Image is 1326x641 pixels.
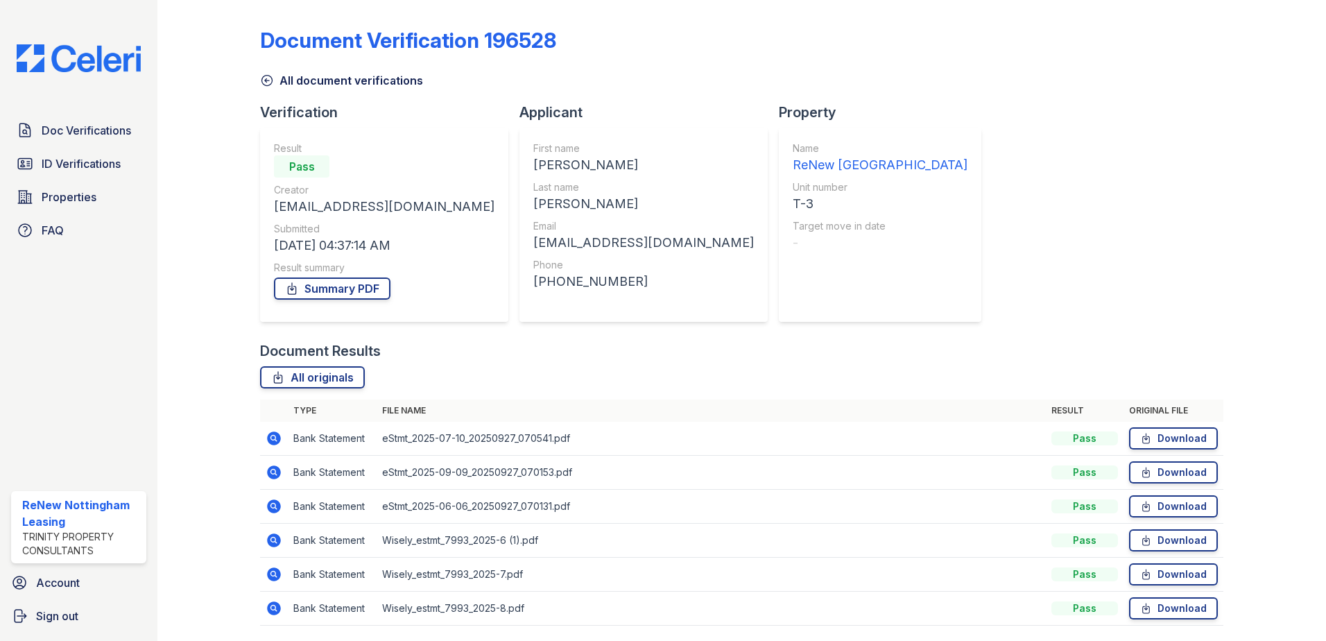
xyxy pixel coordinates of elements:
[1051,601,1118,615] div: Pass
[6,44,152,72] img: CE_Logo_Blue-a8612792a0a2168367f1c8372b55b34899dd931a85d93a1a3d3e32e68fde9ad4.png
[377,592,1046,626] td: Wisely_estmt_7993_2025-8.pdf
[288,524,377,558] td: Bank Statement
[274,155,329,178] div: Pass
[42,189,96,205] span: Properties
[274,236,494,255] div: [DATE] 04:37:14 AM
[42,122,131,139] span: Doc Verifications
[11,150,146,178] a: ID Verifications
[1051,499,1118,513] div: Pass
[11,183,146,211] a: Properties
[533,258,754,272] div: Phone
[6,602,152,630] a: Sign out
[533,155,754,175] div: [PERSON_NAME]
[288,456,377,490] td: Bank Statement
[42,155,121,172] span: ID Verifications
[260,72,423,89] a: All document verifications
[793,142,967,175] a: Name ReNew [GEOGRAPHIC_DATA]
[1051,567,1118,581] div: Pass
[533,142,754,155] div: First name
[260,28,556,53] div: Document Verification 196528
[288,592,377,626] td: Bank Statement
[793,155,967,175] div: ReNew [GEOGRAPHIC_DATA]
[519,103,779,122] div: Applicant
[288,400,377,422] th: Type
[260,103,519,122] div: Verification
[274,261,494,275] div: Result summary
[36,608,78,624] span: Sign out
[1051,465,1118,479] div: Pass
[260,341,381,361] div: Document Results
[533,272,754,291] div: [PHONE_NUMBER]
[779,103,992,122] div: Property
[377,400,1046,422] th: File name
[377,524,1046,558] td: Wisely_estmt_7993_2025-6 (1).pdf
[274,142,494,155] div: Result
[11,216,146,244] a: FAQ
[288,558,377,592] td: Bank Statement
[377,490,1046,524] td: eStmt_2025-06-06_20250927_070131.pdf
[377,456,1046,490] td: eStmt_2025-09-09_20250927_070153.pdf
[377,422,1046,456] td: eStmt_2025-07-10_20250927_070541.pdf
[1129,529,1218,552] a: Download
[533,219,754,233] div: Email
[22,497,141,530] div: ReNew Nottingham Leasing
[1129,461,1218,484] a: Download
[793,142,967,155] div: Name
[1129,563,1218,586] a: Download
[22,530,141,558] div: Trinity Property Consultants
[288,490,377,524] td: Bank Statement
[793,233,967,253] div: -
[274,197,494,216] div: [EMAIL_ADDRESS][DOMAIN_NAME]
[260,366,365,388] a: All originals
[1123,400,1223,422] th: Original file
[533,233,754,253] div: [EMAIL_ADDRESS][DOMAIN_NAME]
[1046,400,1123,422] th: Result
[11,117,146,144] a: Doc Verifications
[793,194,967,214] div: T-3
[793,219,967,233] div: Target move in date
[533,194,754,214] div: [PERSON_NAME]
[288,422,377,456] td: Bank Statement
[1051,431,1118,445] div: Pass
[1129,495,1218,518] a: Download
[1129,427,1218,450] a: Download
[533,180,754,194] div: Last name
[42,222,64,239] span: FAQ
[377,558,1046,592] td: Wisely_estmt_7993_2025-7.pdf
[274,183,494,197] div: Creator
[36,574,80,591] span: Account
[274,277,390,300] a: Summary PDF
[274,222,494,236] div: Submitted
[1051,533,1118,547] div: Pass
[793,180,967,194] div: Unit number
[1129,597,1218,619] a: Download
[6,569,152,597] a: Account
